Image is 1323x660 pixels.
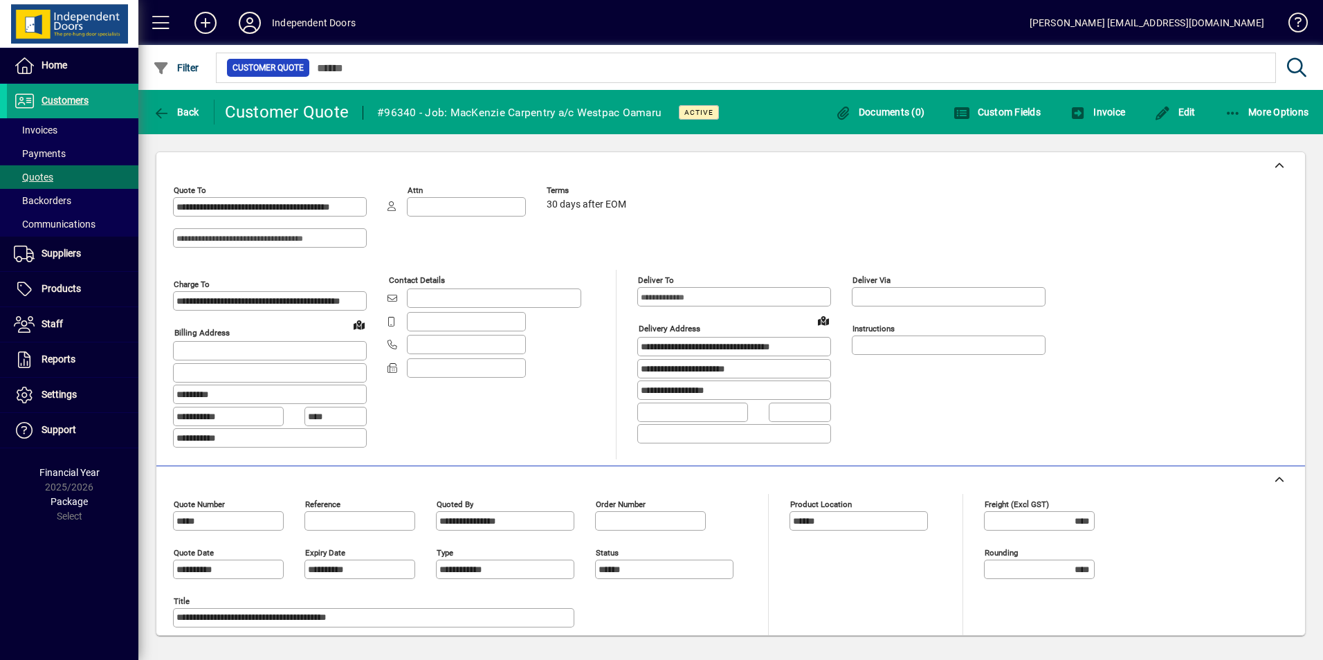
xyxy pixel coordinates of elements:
[985,547,1018,557] mat-label: Rounding
[7,165,138,189] a: Quotes
[437,547,453,557] mat-label: Type
[42,318,63,329] span: Staff
[1070,107,1125,118] span: Invoice
[852,324,895,333] mat-label: Instructions
[638,275,674,285] mat-label: Deliver To
[7,212,138,236] a: Communications
[7,378,138,412] a: Settings
[1221,100,1313,125] button: More Options
[377,102,661,124] div: #96340 - Job: MacKenzie Carpentry a/c Westpac Oamaru
[954,107,1041,118] span: Custom Fields
[138,100,215,125] app-page-header-button: Back
[1030,12,1264,34] div: [PERSON_NAME] [EMAIL_ADDRESS][DOMAIN_NAME]
[149,100,203,125] button: Back
[7,342,138,377] a: Reports
[950,100,1044,125] button: Custom Fields
[7,413,138,448] a: Support
[596,547,619,557] mat-label: Status
[812,309,834,331] a: View on map
[42,424,76,435] span: Support
[225,101,349,123] div: Customer Quote
[7,48,138,83] a: Home
[7,142,138,165] a: Payments
[7,237,138,271] a: Suppliers
[149,55,203,80] button: Filter
[7,118,138,142] a: Invoices
[153,62,199,73] span: Filter
[1066,100,1129,125] button: Invoice
[183,10,228,35] button: Add
[174,499,225,508] mat-label: Quote number
[39,467,100,478] span: Financial Year
[408,185,423,195] mat-label: Attn
[42,354,75,365] span: Reports
[42,389,77,400] span: Settings
[7,189,138,212] a: Backorders
[348,313,370,336] a: View on map
[42,95,89,106] span: Customers
[232,61,304,75] span: Customer Quote
[1151,100,1199,125] button: Edit
[985,499,1049,508] mat-label: Freight (excl GST)
[174,547,214,557] mat-label: Quote date
[153,107,199,118] span: Back
[14,125,57,136] span: Invoices
[684,108,713,117] span: Active
[852,275,891,285] mat-label: Deliver via
[547,186,630,195] span: Terms
[14,148,66,159] span: Payments
[174,185,206,195] mat-label: Quote To
[51,496,88,507] span: Package
[834,107,924,118] span: Documents (0)
[174,279,210,289] mat-label: Charge To
[437,499,473,508] mat-label: Quoted by
[1278,3,1306,48] a: Knowledge Base
[831,100,928,125] button: Documents (0)
[42,283,81,294] span: Products
[42,248,81,259] span: Suppliers
[14,195,71,206] span: Backorders
[305,499,340,508] mat-label: Reference
[7,307,138,342] a: Staff
[1154,107,1196,118] span: Edit
[14,219,95,230] span: Communications
[14,172,53,183] span: Quotes
[228,10,272,35] button: Profile
[42,59,67,71] span: Home
[596,499,646,508] mat-label: Order number
[7,272,138,306] a: Products
[1225,107,1309,118] span: More Options
[272,12,356,34] div: Independent Doors
[547,199,626,210] span: 30 days after EOM
[174,596,190,605] mat-label: Title
[790,499,852,508] mat-label: Product location
[305,547,345,557] mat-label: Expiry date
